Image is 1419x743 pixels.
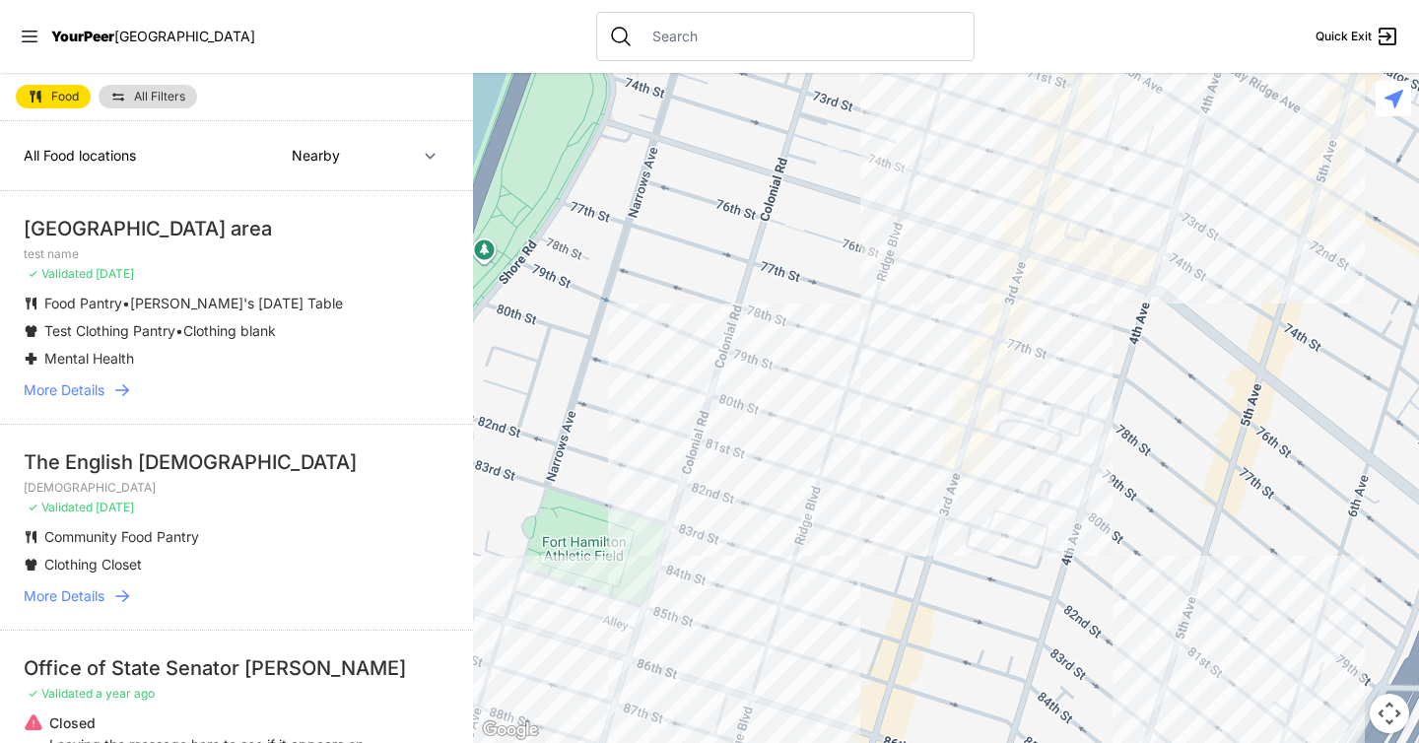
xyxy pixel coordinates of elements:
span: [DATE] [96,266,134,281]
a: More Details [24,380,449,400]
span: [DATE] [96,500,134,514]
button: Map camera controls [1370,694,1409,733]
img: Google [478,717,543,743]
a: More Details [24,586,449,606]
span: • [175,322,183,339]
span: Food Pantry [44,295,122,311]
a: Quick Exit [1316,25,1399,48]
span: Quick Exit [1316,29,1372,44]
span: All Food locations [24,147,136,164]
a: Food [16,85,91,108]
span: Community Food Pantry [44,528,199,545]
span: Test Clothing Pantry [44,322,175,339]
span: a year ago [96,686,155,701]
span: Clothing Closet [44,556,142,573]
span: Food [51,91,79,102]
span: ✓ Validated [28,500,93,514]
span: All Filters [134,91,185,102]
span: [GEOGRAPHIC_DATA] [114,28,255,44]
a: YourPeer[GEOGRAPHIC_DATA] [51,31,255,42]
a: All Filters [99,85,197,108]
p: [DEMOGRAPHIC_DATA] [24,480,449,496]
span: YourPeer [51,28,114,44]
span: More Details [24,380,104,400]
span: • [122,295,130,311]
p: Closed [49,713,449,733]
span: More Details [24,586,104,606]
p: test name [24,246,449,262]
input: Search [641,27,962,46]
span: ✓ Validated [28,266,93,281]
a: Open this area in Google Maps (opens a new window) [478,717,543,743]
div: The English [DEMOGRAPHIC_DATA] [24,448,449,476]
span: [PERSON_NAME]'s [DATE] Table [130,295,343,311]
div: [GEOGRAPHIC_DATA] area [24,215,449,242]
span: ✓ Validated [28,686,93,701]
span: Mental Health [44,350,134,367]
span: Clothing blank [183,322,276,339]
div: Office of State Senator [PERSON_NAME] [24,654,449,682]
